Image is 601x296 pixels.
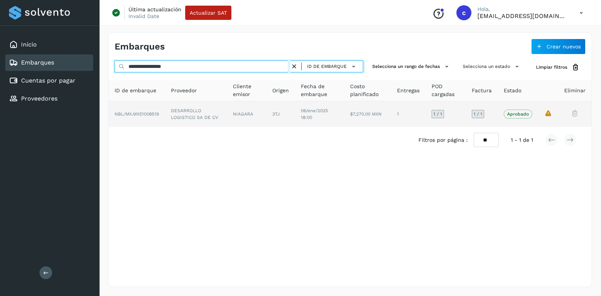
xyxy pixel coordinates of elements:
[128,6,181,13] p: Última actualización
[301,83,338,98] span: Fecha de embarque
[477,6,568,12] p: Hola,
[504,87,521,95] span: Estado
[233,83,260,98] span: Cliente emisor
[266,101,295,127] td: 3TJ
[115,41,165,52] h4: Embarques
[418,136,468,144] span: Filtros por página :
[474,112,482,116] span: 1 / 1
[530,60,586,74] button: Limpiar filtros
[301,108,328,120] span: 06/ene/2025 18:00
[397,87,420,95] span: Entregas
[185,6,231,20] button: Actualizar SAT
[433,112,442,116] span: 1 / 1
[190,10,227,15] span: Actualizar SAT
[350,83,385,98] span: Costo planificado
[460,60,524,73] button: Selecciona un estado
[21,41,37,48] a: Inicio
[115,87,156,95] span: ID de embarque
[536,64,567,71] span: Limpiar filtros
[5,36,93,53] div: Inicio
[21,95,57,102] a: Proveedores
[477,12,568,20] p: calbor@niagarawater.com
[21,77,76,84] a: Cuentas por pagar
[5,72,93,89] div: Cuentas por pagar
[369,60,454,73] button: Selecciona un rango de fechas
[305,61,360,72] button: ID de embarque
[171,87,197,95] span: Proveedor
[5,90,93,107] div: Proveedores
[547,44,581,49] span: Crear nuevos
[531,39,586,54] button: Crear nuevos
[511,136,533,144] span: 1 - 1 de 1
[564,87,586,95] span: Eliminar
[472,87,492,95] span: Factura
[165,101,227,127] td: DESARROLLO LOGISTICO SA DE CV
[272,87,289,95] span: Origen
[507,111,529,117] p: Aprobado
[115,111,159,117] span: NBL/MX.MX51008519
[5,54,93,71] div: Embarques
[344,101,391,127] td: $7,270.00 MXN
[307,63,347,70] span: ID de embarque
[227,101,266,127] td: NIAGARA
[391,101,426,127] td: 1
[432,83,460,98] span: POD cargadas
[128,13,159,20] p: Invalid Date
[21,59,54,66] a: Embarques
